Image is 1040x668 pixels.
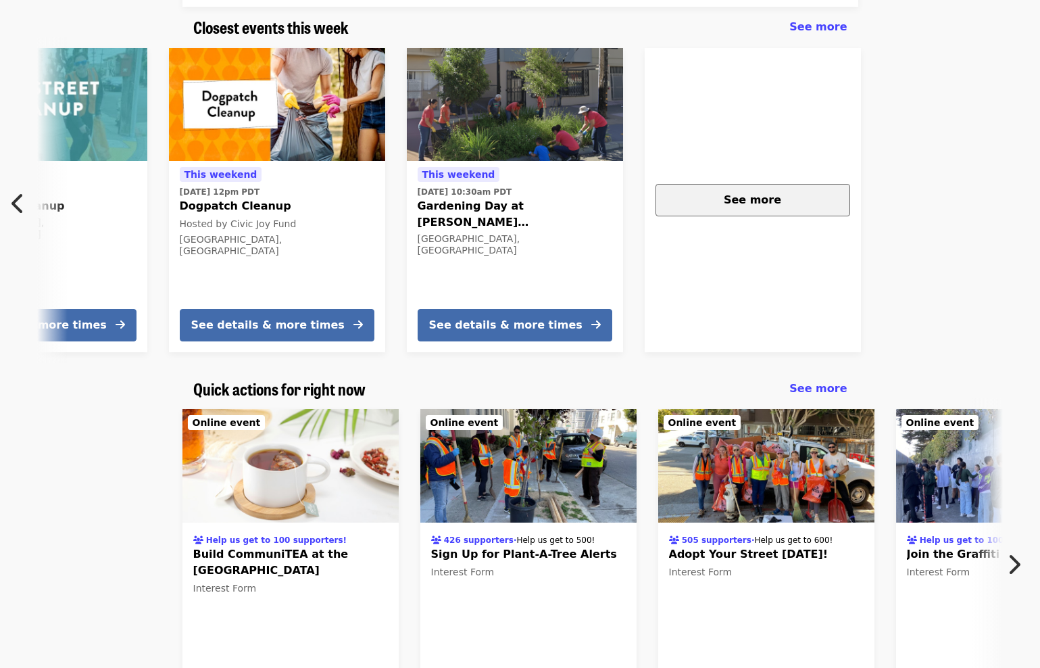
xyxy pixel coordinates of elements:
[422,169,495,180] span: This weekend
[591,318,601,331] i: arrow-right icon
[418,233,612,256] div: [GEOGRAPHIC_DATA], [GEOGRAPHIC_DATA]
[182,409,399,523] img: Build CommuniTEA at the Street Tree Nursery organized by SF Public Works
[180,186,260,198] time: [DATE] 12pm PDT
[789,20,847,33] span: See more
[11,191,25,216] i: chevron-left icon
[193,18,349,37] a: Closest events this week
[182,379,858,399] div: Quick actions for right now
[407,48,623,352] a: See details for "Gardening Day at Leland Ave Rain Gardens"
[430,417,499,428] span: Online event
[193,15,349,39] span: Closest events this week
[995,546,1040,583] button: Next item
[516,535,595,545] span: Help us get to 500!
[180,198,374,214] span: Dogpatch Cleanup
[431,567,495,577] span: Interest Form
[669,531,833,546] div: ·
[180,218,297,229] span: Hosted by Civic Joy Fund
[169,48,385,352] a: See details for "Dogpatch Cleanup"
[418,198,612,231] span: Gardening Day at [PERSON_NAME][GEOGRAPHIC_DATA]
[429,317,583,333] div: See details & more times
[184,169,257,180] span: This weekend
[407,48,623,162] img: Gardening Day at Leland Ave Rain Gardens organized by SF Public Works
[907,535,917,545] i: users icon
[754,535,833,545] span: Help us get to 600!
[180,234,374,257] div: [GEOGRAPHIC_DATA], [GEOGRAPHIC_DATA]
[431,531,595,546] div: ·
[724,193,781,206] span: See more
[420,409,637,523] img: Sign Up for Plant-A-Tree Alerts organized by SF Public Works
[193,535,203,545] i: users icon
[431,546,626,563] span: Sign Up for Plant-A-Tree Alerts
[418,186,512,198] time: [DATE] 10:30am PDT
[444,535,514,545] span: 426 supporters
[191,317,345,333] div: See details & more times
[431,535,441,545] i: users icon
[116,318,125,331] i: arrow-right icon
[645,48,861,352] a: See more
[193,546,388,579] span: Build CommuniTEA at the [GEOGRAPHIC_DATA]
[658,409,874,523] img: Adopt Your Street Today! organized by SF Public Works
[655,184,850,216] button: See more
[789,381,847,397] a: See more
[789,382,847,395] span: See more
[193,379,366,399] a: Quick actions for right now
[206,535,347,545] span: Help us get to 100 supporters!
[907,567,970,577] span: Interest Form
[668,417,737,428] span: Online event
[169,48,385,162] img: Dogpatch Cleanup organized by Civic Joy Fund
[789,19,847,35] a: See more
[669,546,864,563] span: Adopt Your Street [DATE]!
[180,309,374,341] button: See details & more times
[353,318,363,331] i: arrow-right icon
[193,583,257,594] span: Interest Form
[682,535,751,545] span: 505 supporters
[193,377,366,400] span: Quick actions for right now
[193,417,261,428] span: Online event
[906,417,974,428] span: Online event
[669,535,679,545] i: users icon
[418,309,612,341] button: See details & more times
[182,18,858,37] div: Closest events this week
[669,567,733,577] span: Interest Form
[1007,552,1020,577] i: chevron-right icon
